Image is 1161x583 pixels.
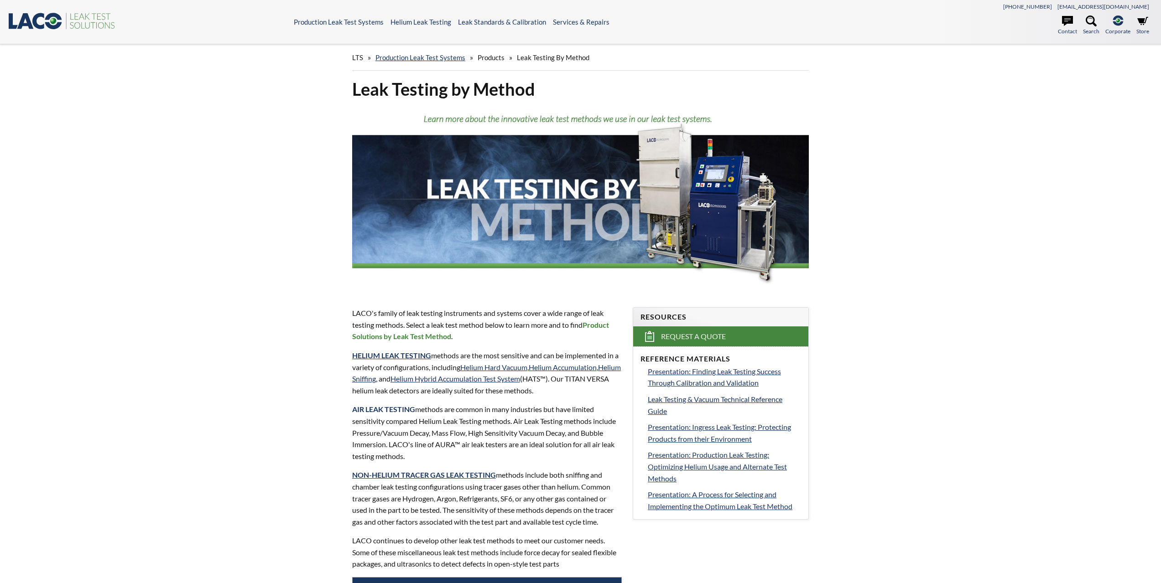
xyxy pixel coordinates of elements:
h4: Resources [640,312,801,322]
a: Leak Testing & Vacuum Technical Reference Guide [648,393,801,417]
a: Helium Accumulation [529,363,597,371]
span: Leak Testing & Vacuum Technical Reference Guide [648,395,782,415]
span: Leak Testing by Method [517,53,589,62]
span: Products [478,53,505,62]
a: Presentation: A Process for Selecting and Implementing the Optimum Leak Test Method [648,489,801,512]
strong: AIR LEAK TESTING [352,405,415,413]
a: Presentation: Finding Leak Testing Success Through Calibration and Validation [648,366,801,389]
a: Request a Quote [633,326,808,346]
a: Contact [1058,15,1077,36]
a: Store [1136,15,1149,36]
p: methods include both sniffing and chamber leak testing configurations using tracer gases other th... [352,469,622,527]
span: Request a Quote [661,332,726,341]
a: Production Leak Test Systems [294,18,384,26]
p: LACO continues to develop other leak test methods to meet our customer needs. Some of these misce... [352,535,622,570]
a: Presentation: Ingress Leak Testing: Protecting Products from their Environment [648,421,801,444]
p: LACO's family of leak testing instruments and systems cover a wide range of leak testing methods.... [352,307,622,342]
h1: Leak Testing by Method [352,78,809,100]
a: Helium Hard Vacuum [460,363,527,371]
a: NON-HELIUM TRACER GAS LEAK TESTING [352,470,496,479]
span: Presentation: Production Leak Testing: Optimizing Helium Usage and Alternate Test Methods [648,450,787,482]
a: Production Leak Test Systems [375,53,465,62]
a: Leak Standards & Calibration [458,18,546,26]
p: methods are common in many industries but have limited sensitivity compared Helium Leak Testing m... [352,403,622,462]
p: methods are the most sensitive and can be implemented in a variety of configurations, including ,... [352,350,622,396]
img: Leak Testing by Method [352,108,809,290]
a: Presentation: Production Leak Testing: Optimizing Helium Usage and Alternate Test Methods [648,449,801,484]
a: Helium Hybrid Accumulation Test System [390,374,520,383]
a: Services & Repairs [553,18,609,26]
span: LTS [352,53,363,62]
a: HELIUM LEAK TESTING [352,351,431,360]
a: [PHONE_NUMBER] [1003,3,1052,10]
span: Presentation: A Process for Selecting and Implementing the Optimum Leak Test Method [648,490,792,511]
a: [EMAIL_ADDRESS][DOMAIN_NAME] [1057,3,1149,10]
a: Search [1083,15,1099,36]
span: Corporate [1105,27,1130,36]
div: » » » [352,45,809,71]
span: Presentation: Finding Leak Testing Success Through Calibration and Validation [648,367,781,387]
h4: Reference Materials [640,354,801,364]
span: Presentation: Ingress Leak Testing: Protecting Products from their Environment [648,423,791,443]
a: Helium Leak Testing [390,18,451,26]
